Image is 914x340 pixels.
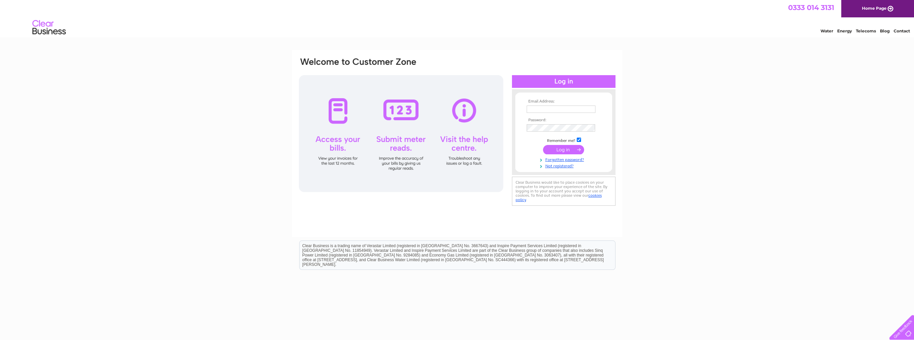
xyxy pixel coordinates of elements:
th: Email Address: [525,99,602,104]
a: Energy [837,28,852,33]
input: Submit [543,145,584,154]
a: Contact [894,28,910,33]
a: Forgotten password? [527,156,602,162]
th: Password: [525,118,602,123]
a: Not registered? [527,162,602,169]
div: Clear Business is a trading name of Verastar Limited (registered in [GEOGRAPHIC_DATA] No. 3667643... [300,4,615,32]
div: Clear Business would like to place cookies on your computer to improve your experience of the sit... [512,177,615,206]
a: Water [820,28,833,33]
img: logo.png [32,17,66,38]
a: 0333 014 3131 [788,3,834,12]
td: Remember me? [525,137,602,143]
a: Blog [880,28,890,33]
a: Telecoms [856,28,876,33]
a: cookies policy [516,193,602,202]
